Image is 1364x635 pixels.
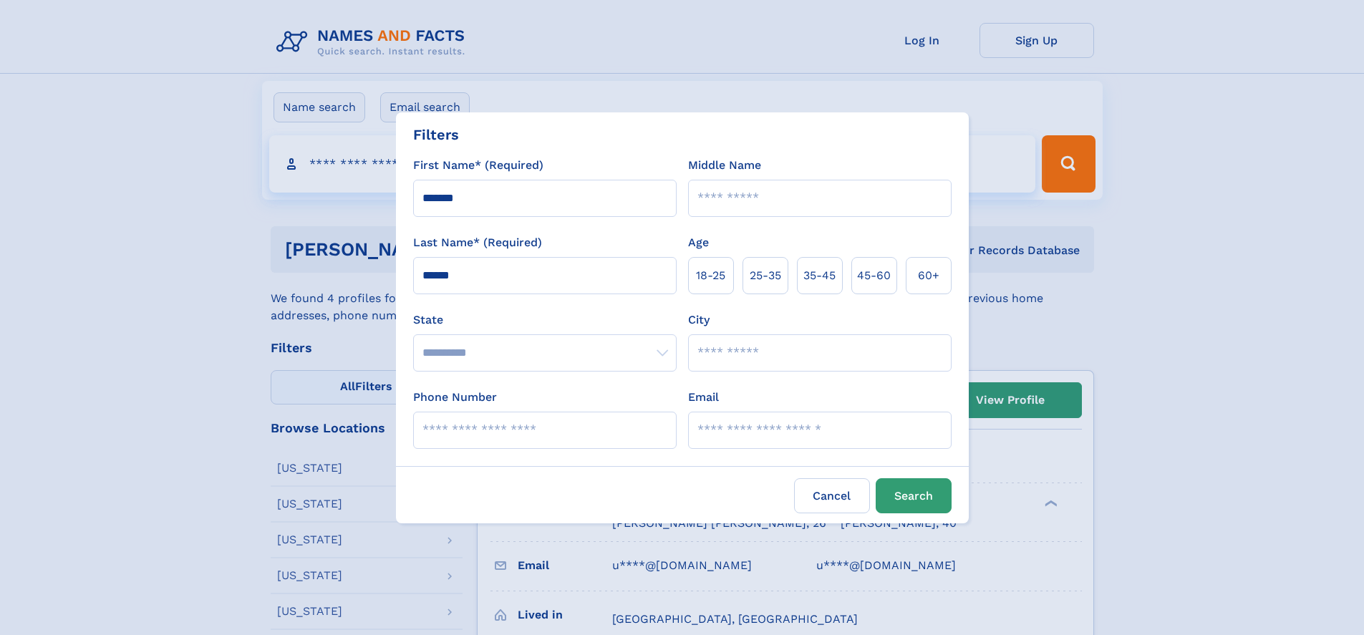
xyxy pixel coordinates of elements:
[750,267,781,284] span: 25‑35
[794,478,870,513] label: Cancel
[876,478,952,513] button: Search
[413,311,677,329] label: State
[413,234,542,251] label: Last Name* (Required)
[413,157,543,174] label: First Name* (Required)
[413,389,497,406] label: Phone Number
[918,267,939,284] span: 60+
[688,311,710,329] label: City
[688,157,761,174] label: Middle Name
[803,267,836,284] span: 35‑45
[688,389,719,406] label: Email
[688,234,709,251] label: Age
[696,267,725,284] span: 18‑25
[857,267,891,284] span: 45‑60
[413,124,459,145] div: Filters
